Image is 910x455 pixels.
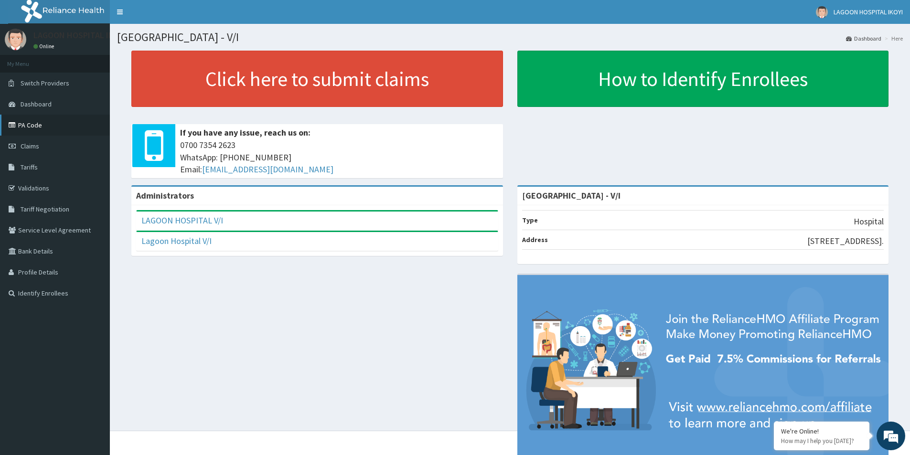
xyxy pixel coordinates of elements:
span: Tariffs [21,163,38,171]
b: Administrators [136,190,194,201]
strong: [GEOGRAPHIC_DATA] - V/I [522,190,621,201]
a: Click here to submit claims [131,51,503,107]
a: [EMAIL_ADDRESS][DOMAIN_NAME] [202,164,333,175]
span: Switch Providers [21,79,69,87]
div: We're Online! [781,427,862,435]
p: How may I help you today? [781,437,862,445]
p: [STREET_ADDRESS]. [807,235,884,247]
span: Claims [21,142,39,150]
h1: [GEOGRAPHIC_DATA] - V/I [117,31,903,43]
a: How to Identify Enrollees [517,51,889,107]
span: Tariff Negotiation [21,205,69,213]
span: LAGOON HOSPITAL IKOYI [834,8,903,16]
a: Lagoon Hospital V/I [141,235,212,246]
a: LAGOON HOSPITAL V/I [141,215,223,226]
span: Dashboard [21,100,52,108]
p: Hospital [854,215,884,228]
img: User Image [816,6,828,18]
img: User Image [5,29,26,50]
a: Online [33,43,56,50]
a: Dashboard [846,34,881,42]
b: Type [522,216,538,224]
b: If you have any issue, reach us on: [180,127,310,138]
li: Here [882,34,903,42]
p: LAGOON HOSPITAL IKOYI [33,31,126,40]
b: Address [522,235,548,244]
span: 0700 7354 2623 WhatsApp: [PHONE_NUMBER] Email: [180,139,498,176]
